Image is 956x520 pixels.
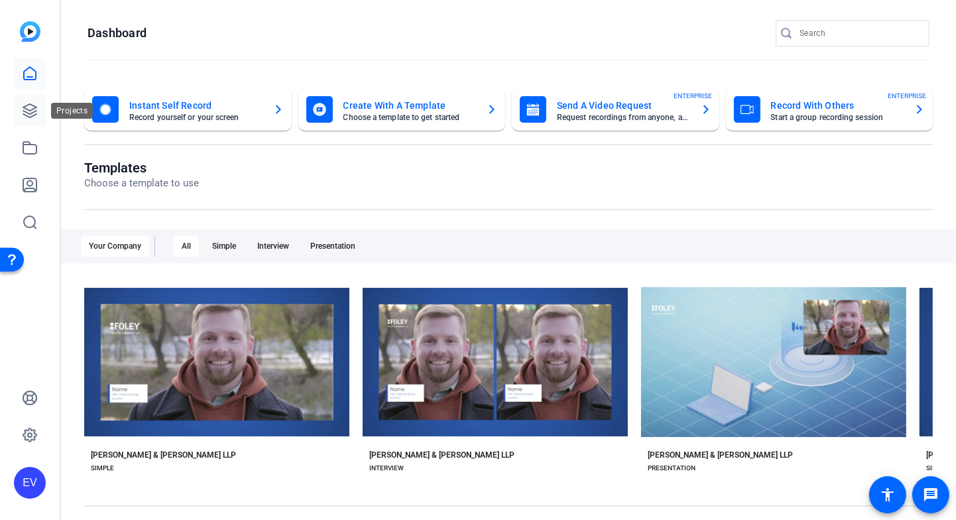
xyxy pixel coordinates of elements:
div: PRESENTATION [648,463,695,474]
mat-card-title: Send A Video Request [557,97,690,113]
p: Choose a template to use [84,176,199,191]
div: INTERVIEW [369,463,404,474]
div: All [174,235,199,257]
div: SIMPLE [926,463,949,474]
div: Simple [204,235,244,257]
div: Projects [51,103,93,119]
mat-card-subtitle: Request recordings from anyone, anywhere [557,113,690,121]
div: SIMPLE [91,463,114,474]
button: Record With OthersStart a group recording sessionENTERPRISE [726,88,933,131]
span: ENTERPRISE [674,91,713,101]
div: Your Company [81,235,149,257]
mat-icon: accessibility [880,487,896,503]
span: ENTERPRISE [888,91,926,101]
div: [PERSON_NAME] & [PERSON_NAME] LLP [91,450,236,460]
div: Presentation [302,235,363,257]
mat-card-title: Instant Self Record [129,97,263,113]
mat-card-subtitle: Choose a template to get started [343,113,477,121]
mat-card-title: Record With Others [771,97,904,113]
img: blue-gradient.svg [20,21,40,42]
button: Create With A TemplateChoose a template to get started [298,88,506,131]
div: EV [14,467,46,499]
mat-card-subtitle: Start a group recording session [771,113,904,121]
input: Search [800,25,919,41]
div: [PERSON_NAME] & [PERSON_NAME] LLP [369,450,514,460]
div: [PERSON_NAME] & [PERSON_NAME] LLP [648,450,793,460]
div: Interview [249,235,297,257]
h1: Templates [84,160,199,176]
h1: Dashboard [88,25,147,41]
mat-card-title: Create With A Template [343,97,477,113]
button: Send A Video RequestRequest recordings from anyone, anywhereENTERPRISE [512,88,719,131]
button: Instant Self RecordRecord yourself or your screen [84,88,292,131]
mat-card-subtitle: Record yourself or your screen [129,113,263,121]
mat-icon: message [923,487,939,503]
